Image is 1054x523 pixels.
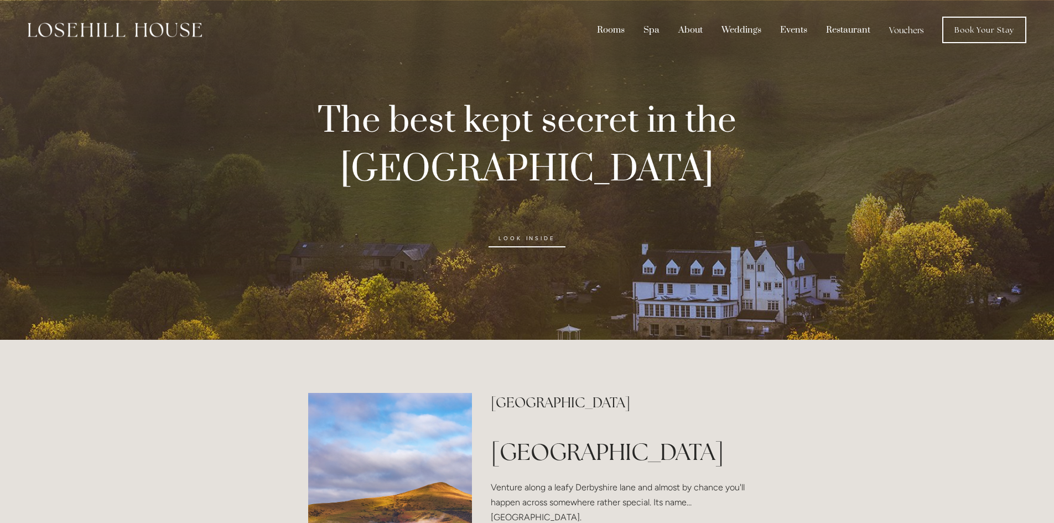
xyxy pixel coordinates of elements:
div: Spa [635,19,668,40]
div: Restaurant [818,19,879,40]
img: Losehill House [28,23,202,37]
div: Rooms [589,19,633,40]
h2: [GEOGRAPHIC_DATA] [491,393,746,412]
a: Vouchers [881,19,932,40]
div: Events [772,19,816,40]
div: About [670,19,711,40]
strong: The best kept secret in the [GEOGRAPHIC_DATA] [318,99,744,193]
h1: [GEOGRAPHIC_DATA] [491,436,746,468]
div: Weddings [713,19,770,40]
a: Book Your Stay [942,17,1026,43]
a: look inside [489,230,565,247]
